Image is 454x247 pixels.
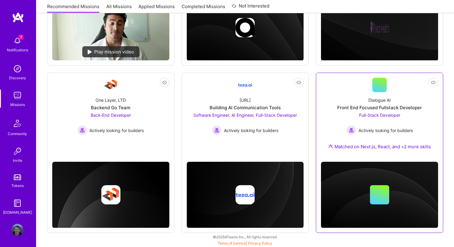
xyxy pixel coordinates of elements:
a: All Missions [106,3,132,13]
img: Company Logo [238,78,252,92]
div: One Layer, LTD [95,97,126,103]
a: User Avatar [10,224,25,236]
img: play [88,50,92,54]
i: icon EyeClosed [296,80,301,85]
div: Tokens [11,182,24,189]
span: Software Engineer, AI Engineer, Full-Stack Developer [193,113,297,118]
div: Community [8,131,27,137]
img: cover [187,162,304,228]
img: Community [10,116,25,131]
img: Company logo [235,18,255,37]
a: Company Logo[URL]Building AI Communication ToolsSoftware Engineer, AI Engineer, Full-Stack Develo... [187,78,304,150]
div: Discovery [9,75,26,81]
span: 7 [19,35,23,40]
img: logo [12,12,24,23]
div: Backend Go Team [91,104,130,111]
img: Actively looking for builders [77,125,87,135]
span: | [218,241,272,245]
img: Ateam Purple Icon [328,144,333,149]
span: Back-End Developer [91,113,131,118]
img: teamwork [11,89,23,101]
img: Company Logo [104,78,118,92]
div: Play mission video [82,46,139,57]
div: Invite [13,157,22,164]
div: [URL] [240,97,251,103]
span: Actively looking for builders [89,127,144,134]
i: icon EyeClosed [431,80,436,85]
a: Completed Missions [182,3,225,13]
span: Full-Stack Developer [359,113,400,118]
span: Actively looking for builders [224,127,278,134]
div: Notifications [7,47,28,53]
img: discovery [11,63,23,75]
img: Company logo [101,185,120,204]
img: Company logo [235,185,255,204]
i: icon EyeClosed [162,80,167,85]
img: Invite [11,145,23,157]
a: Dialogue AIFront End Focused Fullstack DeveloperFull-Stack Developer Actively looking for builder... [321,78,438,157]
img: cover [52,162,169,228]
a: Applied Missions [138,3,175,13]
img: bell [11,35,23,47]
img: User Avatar [11,224,23,236]
div: Front End Focused Fullstack Developer [337,104,422,111]
img: cover [321,162,438,228]
img: Actively looking for builders [347,125,356,135]
img: Actively looking for builders [212,125,222,135]
div: © 2025 ATeams Inc., All rights reserved. [36,229,454,244]
img: guide book [11,197,23,209]
a: Company LogoOne Layer, LTDBackend Go TeamBack-End Developer Actively looking for buildersActively... [52,78,169,150]
img: tokens [14,174,21,180]
a: Privacy Policy [248,241,272,245]
div: Missions [10,101,25,108]
div: Dialogue AI [368,97,391,103]
div: [DOMAIN_NAME] [3,209,32,215]
div: Matched on Next.js, React, and +2 more skills [328,143,431,150]
img: Company logo [370,18,389,37]
a: Recommended Missions [47,3,99,13]
span: Actively looking for builders [359,127,413,134]
a: Not Interested [232,2,269,13]
a: Terms of Service [218,241,246,245]
div: Building AI Communication Tools [210,104,281,111]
